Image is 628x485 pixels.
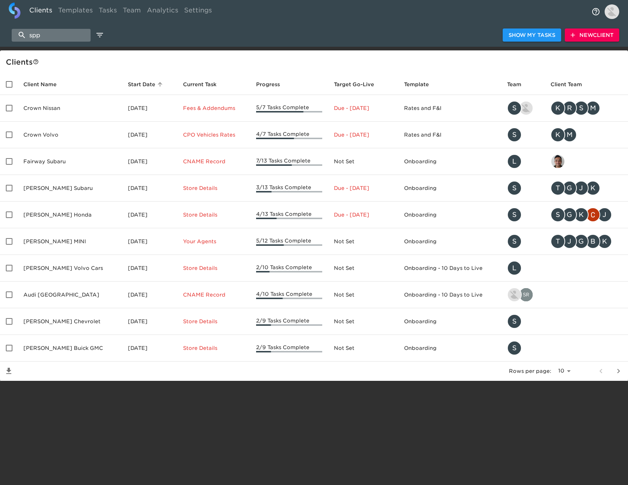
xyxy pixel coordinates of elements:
td: [DATE] [122,175,178,202]
td: 2/10 Tasks Complete [250,255,328,282]
div: S [507,207,522,222]
div: K [551,101,565,115]
td: Fairway Subaru [18,148,122,175]
div: S [507,341,522,355]
td: 5/12 Tasks Complete [250,228,328,255]
div: J [562,234,577,249]
div: L [507,261,522,275]
div: G [574,234,589,249]
td: Onboarding - 10 Days to Live [398,282,501,308]
input: search [12,29,91,42]
span: Client Name [23,80,66,89]
p: Fees & Addendums [183,104,244,112]
span: Template [404,80,438,89]
td: 4/10 Tasks Complete [250,282,328,308]
span: New Client [571,31,613,40]
td: Onboarding - 10 Days to Live [398,255,501,282]
button: next page [610,362,627,380]
p: Due - [DATE] [334,184,392,192]
p: Store Details [183,184,244,192]
div: savannah@roadster.com [507,234,539,249]
td: [DATE] [122,228,178,255]
p: Store Details [183,344,244,352]
div: Client s [6,56,625,68]
div: savannah@roadster.com [507,341,539,355]
a: Analytics [144,3,181,20]
img: logo [9,3,20,19]
td: 5/7 Tasks Complete [250,95,328,122]
td: [PERSON_NAME] Honda [18,202,122,228]
td: 2/9 Tasks Complete [250,308,328,335]
p: Store Details [183,211,244,218]
td: [PERSON_NAME] Volvo Cars [18,255,122,282]
div: G [562,207,577,222]
span: Current Task [183,80,226,89]
td: Onboarding [398,148,501,175]
a: Settings [181,3,215,20]
td: 7/13 Tasks Complete [250,148,328,175]
div: S [507,234,522,249]
p: Rows per page: [509,367,551,375]
td: [DATE] [122,255,178,282]
div: savannah@roadster.com, austin@roadster.com [507,101,539,115]
td: Crown Nissan [18,95,122,122]
img: Profile [605,4,619,19]
td: 3/13 Tasks Complete [250,175,328,202]
div: savannah@roadster.com [507,314,539,329]
svg: This is a list of all of your clients and clients shared with you [33,59,39,65]
span: Progress [256,80,289,89]
div: S [507,181,522,195]
div: K [586,181,600,195]
td: Not Set [328,148,398,175]
img: kevin.lo@roadster.com [508,288,521,301]
a: Clients [26,3,55,20]
span: Show My Tasks [509,31,555,40]
div: savannah@roadster.com [507,207,539,222]
div: leland@roadster.com [507,261,539,275]
button: Show My Tasks [503,28,561,42]
div: J [574,181,589,195]
td: Rates and F&I [398,122,501,148]
span: Client Team [551,80,591,89]
td: Rates and F&I [398,95,501,122]
div: S [507,314,522,329]
td: Onboarding [398,202,501,228]
div: G [562,181,577,195]
td: Crown Volvo [18,122,122,148]
td: [DATE] [122,282,178,308]
div: travis.taggart@schomp.com, james.kurtenbach@schomp.com, george.lawton@schomp.com, brian.gritzmake... [551,234,622,249]
div: M [586,101,600,115]
td: [PERSON_NAME] MINI [18,228,122,255]
a: Templates [55,3,96,20]
td: 4/13 Tasks Complete [250,202,328,228]
button: NewClient [565,28,619,42]
div: leland@roadster.com [507,154,539,169]
div: T [551,234,565,249]
div: tj.joyce@schomp.com, george.lawton@schomp.com, james.kurtenbach@schomp.com, kevin.mand@schomp.com [551,181,622,195]
div: L [507,154,522,169]
img: austin@roadster.com [519,102,533,115]
div: savannah@roadster.com [507,127,539,142]
td: Onboarding [398,228,501,255]
button: edit [94,29,106,41]
div: S [551,207,565,222]
a: Team [120,3,144,20]
p: Due - [DATE] [334,104,392,112]
td: [DATE] [122,202,178,228]
div: kevin.lo@roadster.com, sreeramsarma.gvs@cdk.com [507,287,539,302]
p: CNAME Record [183,158,244,165]
td: Onboarding [398,308,501,335]
button: notifications [587,3,605,20]
td: Not Set [328,335,398,362]
p: Your Agents [183,238,244,245]
div: savannah@roadster.com [507,181,539,195]
td: [DATE] [122,122,178,148]
td: Audi [GEOGRAPHIC_DATA] [18,282,122,308]
div: kwilson@crowncars.com, rrobins@crowncars.com, sparent@crowncars.com, mcooley@crowncars.com [551,101,622,115]
td: [DATE] [122,95,178,122]
div: K [574,207,589,222]
td: Not Set [328,255,398,282]
div: S [507,127,522,142]
td: 2/9 Tasks Complete [250,335,328,362]
p: CNAME Record [183,291,244,298]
